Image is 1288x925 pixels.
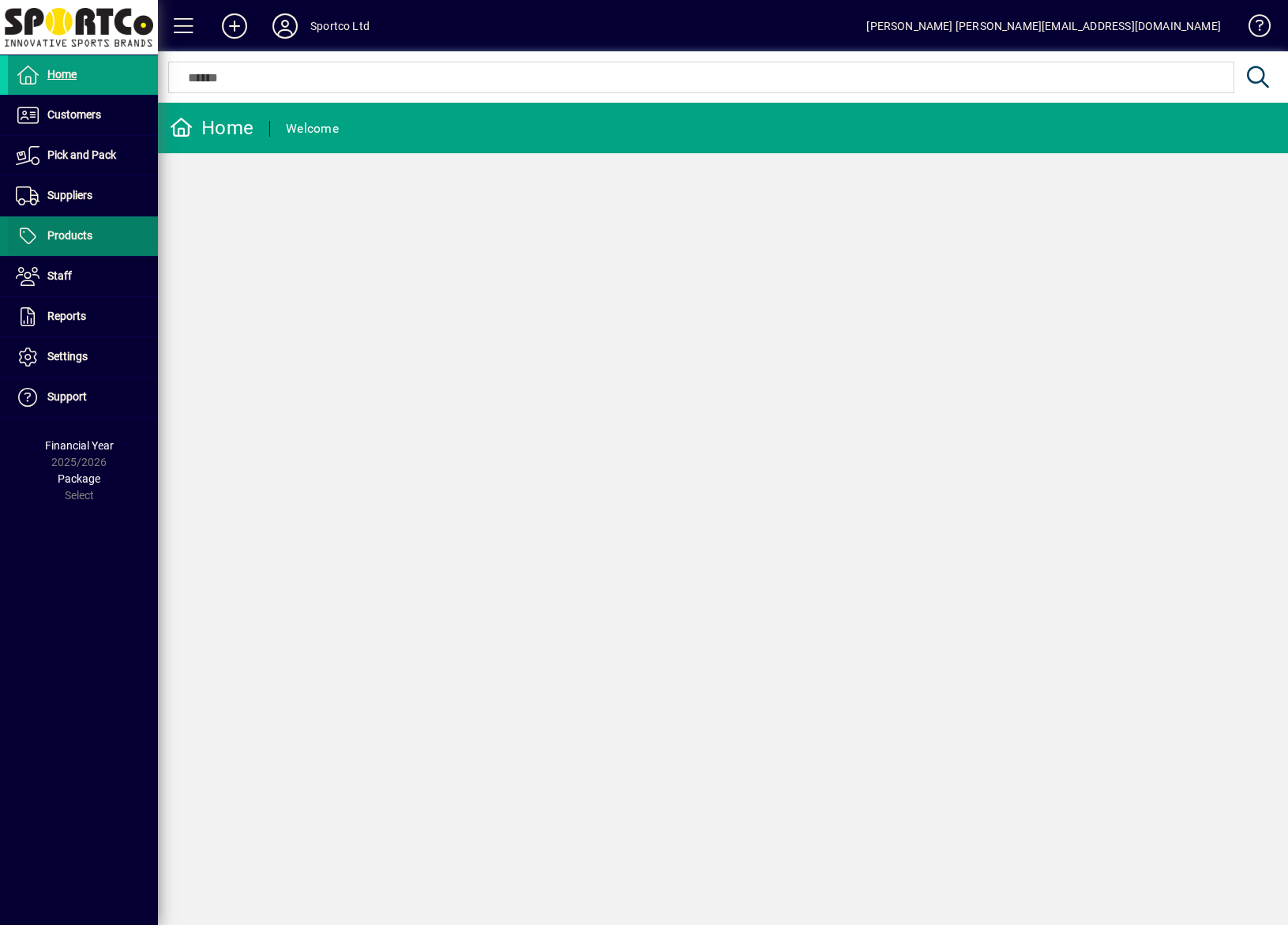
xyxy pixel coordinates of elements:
span: Home [47,68,77,81]
button: Add [209,12,260,40]
div: Home [170,115,253,141]
span: Customers [47,108,101,121]
a: Customers [8,96,158,135]
span: Financial Year [45,439,114,452]
span: Staff [47,269,72,282]
div: Welcome [286,116,339,141]
span: Suppliers [47,189,92,201]
a: Staff [8,257,158,296]
a: Pick and Pack [8,136,158,175]
div: Sportco Ltd [310,13,370,39]
span: Settings [47,350,88,363]
button: Profile [260,12,310,40]
span: Products [47,229,92,242]
div: [PERSON_NAME] [PERSON_NAME][EMAIL_ADDRESS][DOMAIN_NAME] [866,13,1221,39]
span: Package [58,472,100,485]
span: Support [47,390,87,403]
span: Pick and Pack [47,149,116,161]
a: Knowledge Base [1237,3,1268,55]
span: Reports [47,310,86,322]
a: Settings [8,337,158,377]
a: Support [8,378,158,417]
a: Products [8,216,158,256]
a: Suppliers [8,176,158,216]
a: Reports [8,297,158,337]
